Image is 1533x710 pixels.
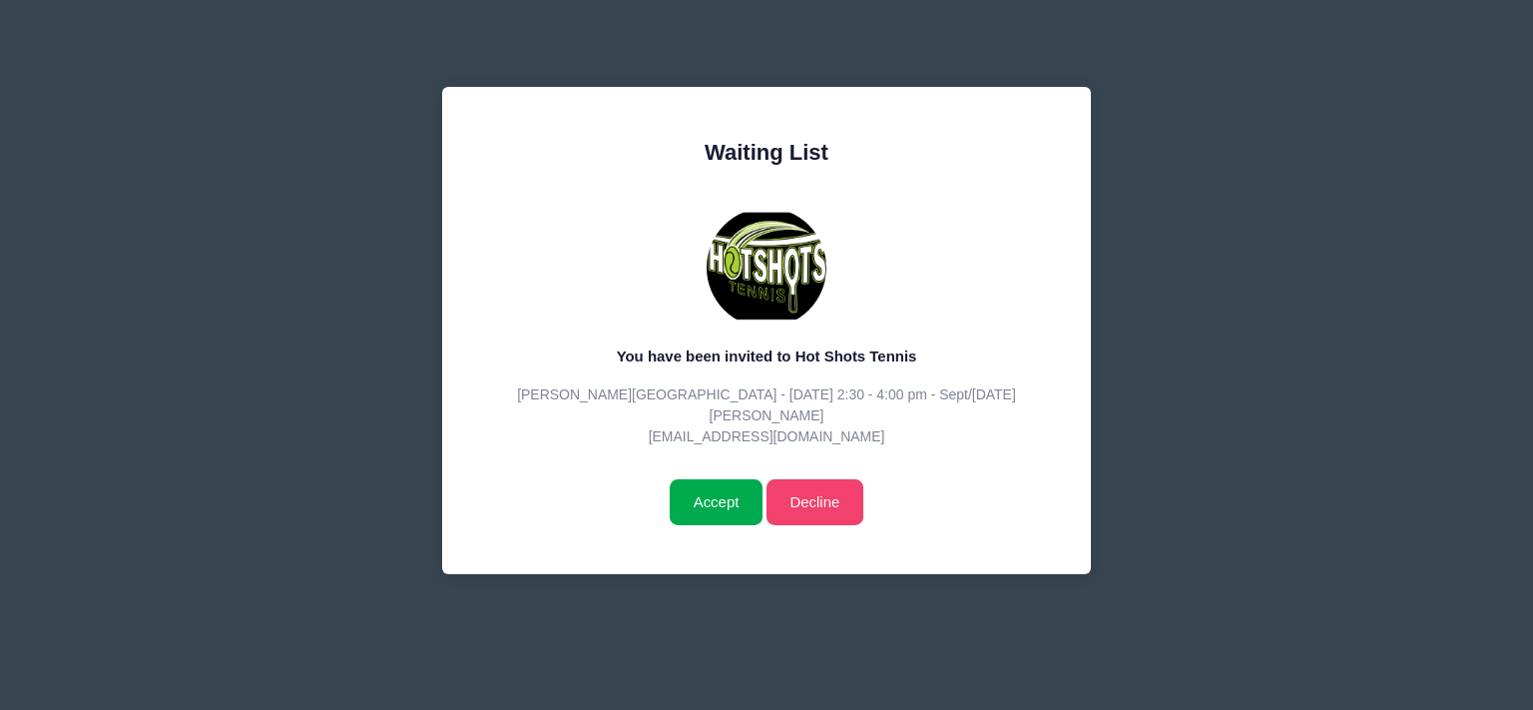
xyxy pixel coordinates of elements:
img: Hot Shots Tennis [707,208,826,328]
p: [PERSON_NAME] [491,405,1043,426]
a: Decline [766,479,863,525]
p: [PERSON_NAME][GEOGRAPHIC_DATA] - [DATE] 2:30 - 4:00 pm - Sept/[DATE] [491,384,1043,405]
div: Waiting List [491,136,1043,169]
h5: You have been invited to Hot Shots Tennis [491,348,1043,365]
input: Accept [670,479,763,525]
p: [EMAIL_ADDRESS][DOMAIN_NAME] [491,426,1043,447]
